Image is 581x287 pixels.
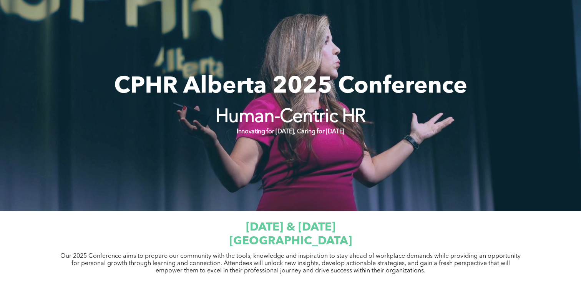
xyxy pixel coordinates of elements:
span: CPHR Alberta 2025 Conference [114,75,467,98]
span: [GEOGRAPHIC_DATA] [229,236,352,247]
span: [DATE] & [DATE] [246,222,335,233]
strong: Innovating for [DATE], Caring for [DATE] [237,129,344,135]
strong: Human-Centric HR [216,108,365,126]
span: Our 2025 Conference aims to prepare our community with the tools, knowledge and inspiration to st... [60,253,521,274]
